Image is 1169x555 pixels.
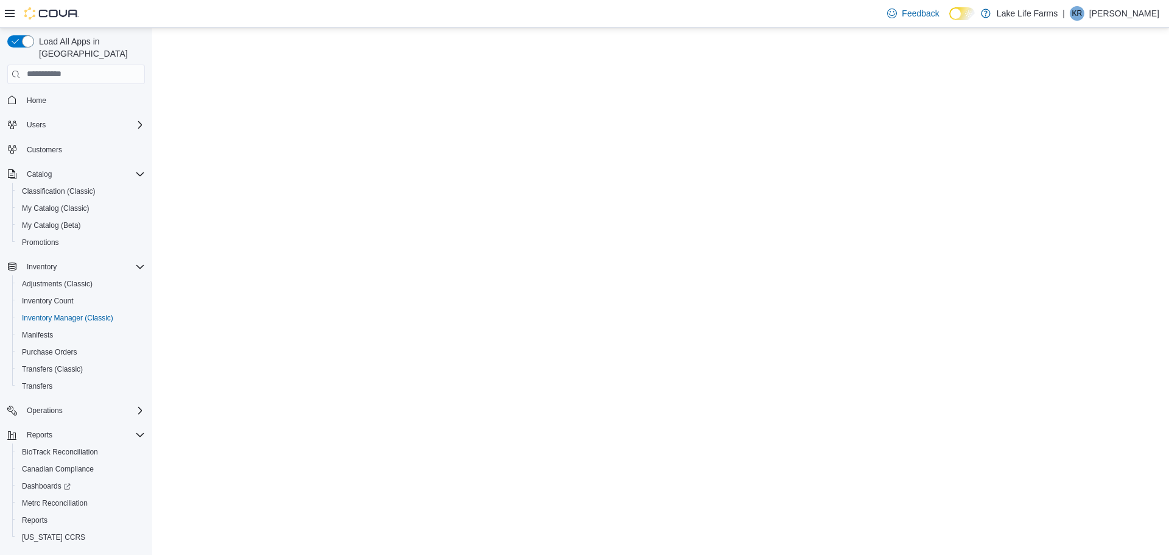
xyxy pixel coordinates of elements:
[27,430,52,440] span: Reports
[17,445,145,459] span: BioTrack Reconciliation
[2,91,150,109] button: Home
[22,238,59,247] span: Promotions
[12,217,150,234] button: My Catalog (Beta)
[12,529,150,546] button: [US_STATE] CCRS
[17,184,100,199] a: Classification (Classic)
[17,184,145,199] span: Classification (Classic)
[1062,6,1065,21] p: |
[22,464,94,474] span: Canadian Compliance
[12,495,150,512] button: Metrc Reconciliation
[27,145,62,155] span: Customers
[22,296,74,306] span: Inventory Count
[12,234,150,251] button: Promotions
[27,406,63,415] span: Operations
[949,7,975,20] input: Dark Mode
[17,530,90,545] a: [US_STATE] CCRS
[22,167,57,182] button: Catalog
[27,262,57,272] span: Inventory
[22,532,85,542] span: [US_STATE] CCRS
[12,200,150,217] button: My Catalog (Classic)
[12,478,150,495] a: Dashboards
[24,7,79,19] img: Cova
[22,221,81,230] span: My Catalog (Beta)
[17,235,64,250] a: Promotions
[17,445,103,459] a: BioTrack Reconciliation
[22,330,53,340] span: Manifests
[22,93,51,108] a: Home
[22,279,93,289] span: Adjustments (Classic)
[17,277,145,291] span: Adjustments (Classic)
[12,344,150,361] button: Purchase Orders
[22,428,57,442] button: Reports
[22,118,51,132] button: Users
[22,347,77,357] span: Purchase Orders
[22,428,145,442] span: Reports
[22,313,113,323] span: Inventory Manager (Classic)
[1072,6,1083,21] span: KR
[12,183,150,200] button: Classification (Classic)
[17,496,145,511] span: Metrc Reconciliation
[22,403,68,418] button: Operations
[12,292,150,309] button: Inventory Count
[22,364,83,374] span: Transfers (Classic)
[17,362,145,376] span: Transfers (Classic)
[12,309,150,327] button: Inventory Manager (Classic)
[1070,6,1084,21] div: Kate Rossow
[17,294,79,308] a: Inventory Count
[27,120,46,130] span: Users
[27,169,52,179] span: Catalog
[22,260,145,274] span: Inventory
[22,167,145,182] span: Catalog
[902,7,939,19] span: Feedback
[17,328,145,342] span: Manifests
[17,311,118,325] a: Inventory Manager (Classic)
[17,379,57,394] a: Transfers
[17,362,88,376] a: Transfers (Classic)
[17,294,145,308] span: Inventory Count
[12,512,150,529] button: Reports
[882,1,944,26] a: Feedback
[1089,6,1159,21] p: [PERSON_NAME]
[22,186,96,196] span: Classification (Classic)
[17,513,52,528] a: Reports
[22,515,47,525] span: Reports
[17,345,145,359] span: Purchase Orders
[2,141,150,158] button: Customers
[17,311,145,325] span: Inventory Manager (Classic)
[27,96,46,105] span: Home
[17,379,145,394] span: Transfers
[17,513,145,528] span: Reports
[17,235,145,250] span: Promotions
[17,530,145,545] span: Washington CCRS
[12,444,150,461] button: BioTrack Reconciliation
[22,118,145,132] span: Users
[17,496,93,511] a: Metrc Reconciliation
[34,35,145,60] span: Load All Apps in [GEOGRAPHIC_DATA]
[2,402,150,419] button: Operations
[22,203,90,213] span: My Catalog (Classic)
[12,275,150,292] button: Adjustments (Classic)
[22,447,98,457] span: BioTrack Reconciliation
[17,328,58,342] a: Manifests
[22,142,145,157] span: Customers
[12,361,150,378] button: Transfers (Classic)
[17,201,94,216] a: My Catalog (Classic)
[12,461,150,478] button: Canadian Compliance
[17,218,86,233] a: My Catalog (Beta)
[2,426,150,444] button: Reports
[22,260,61,274] button: Inventory
[2,116,150,133] button: Users
[2,166,150,183] button: Catalog
[17,479,145,493] span: Dashboards
[17,218,145,233] span: My Catalog (Beta)
[22,403,145,418] span: Operations
[17,462,145,476] span: Canadian Compliance
[17,479,75,493] a: Dashboards
[2,258,150,275] button: Inventory
[12,327,150,344] button: Manifests
[12,378,150,395] button: Transfers
[17,462,99,476] a: Canadian Compliance
[22,143,67,157] a: Customers
[22,93,145,108] span: Home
